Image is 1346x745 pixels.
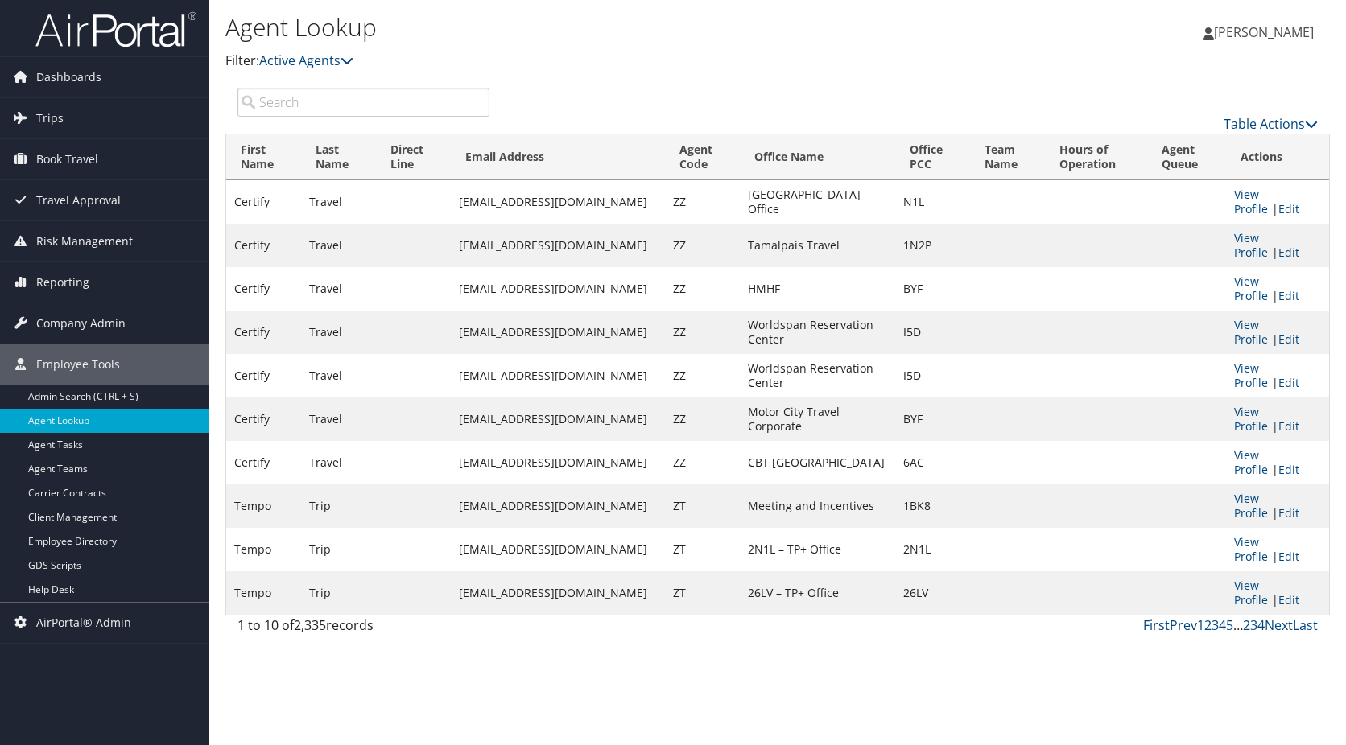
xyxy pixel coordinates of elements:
[740,484,895,528] td: Meeting and Incentives
[665,397,740,441] td: ZZ
[1234,230,1268,260] a: View Profile
[226,180,301,224] td: Certify
[226,311,301,354] td: Certify
[1226,616,1233,634] a: 5
[1265,616,1293,634] a: Next
[1226,528,1329,571] td: |
[740,134,895,180] th: Office Name: activate to sort column ascending
[301,311,376,354] td: Travel
[1226,397,1329,441] td: |
[895,224,970,267] td: 1N2P
[301,224,376,267] td: Travel
[1278,592,1299,607] a: Edit
[1278,462,1299,477] a: Edit
[1170,616,1197,634] a: Prev
[451,354,666,397] td: [EMAIL_ADDRESS][DOMAIN_NAME]
[1278,245,1299,260] a: Edit
[226,354,301,397] td: Certify
[1234,447,1268,477] a: View Profile
[740,267,895,311] td: HMHF
[1233,616,1243,634] span: …
[740,441,895,484] td: CBT [GEOGRAPHIC_DATA]
[1045,134,1148,180] th: Hours of Operation: activate to sort column ascending
[895,441,970,484] td: 6AC
[895,354,970,397] td: I5D
[665,311,740,354] td: ZZ
[451,180,666,224] td: [EMAIL_ADDRESS][DOMAIN_NAME]
[36,603,131,643] span: AirPortal® Admin
[1226,441,1329,484] td: |
[740,180,895,224] td: [GEOGRAPHIC_DATA] Office
[35,10,196,48] img: airportal-logo.png
[451,484,666,528] td: [EMAIL_ADDRESS][DOMAIN_NAME]
[1204,616,1212,634] a: 2
[1197,616,1204,634] a: 1
[1226,571,1329,615] td: |
[740,354,895,397] td: Worldspan Reservation Center
[301,134,376,180] th: Last Name: activate to sort column ascending
[225,10,962,44] h1: Agent Lookup
[301,528,376,571] td: Trip
[226,441,301,484] td: Certify
[301,441,376,484] td: Travel
[665,224,740,267] td: ZZ
[1278,288,1299,303] a: Edit
[1214,23,1314,41] span: [PERSON_NAME]
[895,397,970,441] td: BYF
[895,571,970,615] td: 26LV
[225,51,962,72] p: Filter:
[237,88,489,117] input: Search
[740,528,895,571] td: 2N1L – TP+ Office
[36,262,89,303] span: Reporting
[1212,616,1219,634] a: 3
[665,528,740,571] td: ZT
[237,615,489,643] div: 1 to 10 of records
[895,311,970,354] td: I5D
[1278,418,1299,434] a: Edit
[451,224,666,267] td: [EMAIL_ADDRESS][DOMAIN_NAME]
[1226,354,1329,397] td: |
[895,134,970,180] th: Office PCC: activate to sort column ascending
[301,484,376,528] td: Trip
[451,397,666,441] td: [EMAIL_ADDRESS][DOMAIN_NAME]
[1278,331,1299,347] a: Edit
[36,221,133,261] span: Risk Management
[740,571,895,615] td: 26LV – TP+ Office
[1147,134,1226,180] th: Agent Queue: activate to sort column ascending
[895,484,970,528] td: 1BK8
[970,134,1045,180] th: Team Name: activate to sort column ascending
[226,134,301,180] th: First Name: activate to sort column ascending
[301,397,376,441] td: Travel
[1226,134,1329,180] th: Actions
[1293,616,1318,634] a: Last
[1143,616,1170,634] a: First
[1278,375,1299,390] a: Edit
[895,180,970,224] td: N1L
[451,311,666,354] td: [EMAIL_ADDRESS][DOMAIN_NAME]
[36,180,121,220] span: Travel Approval
[665,571,740,615] td: ZT
[665,354,740,397] td: ZZ
[895,528,970,571] td: 2N1L
[665,267,740,311] td: ZZ
[301,354,376,397] td: Travel
[36,303,126,344] span: Company Admin
[665,484,740,528] td: ZT
[451,267,666,311] td: [EMAIL_ADDRESS][DOMAIN_NAME]
[1278,505,1299,521] a: Edit
[1234,187,1268,216] a: View Profile
[226,528,301,571] td: Tempo
[451,571,666,615] td: [EMAIL_ADDRESS][DOMAIN_NAME]
[1203,8,1330,56] a: [PERSON_NAME]
[1224,115,1318,133] a: Table Actions
[1234,274,1268,303] a: View Profile
[294,616,326,634] span: 2,335
[895,267,970,311] td: BYF
[226,571,301,615] td: Tempo
[1234,578,1268,607] a: View Profile
[451,528,666,571] td: [EMAIL_ADDRESS][DOMAIN_NAME]
[1226,484,1329,528] td: |
[1278,549,1299,564] a: Edit
[1219,616,1226,634] a: 4
[1234,317,1268,347] a: View Profile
